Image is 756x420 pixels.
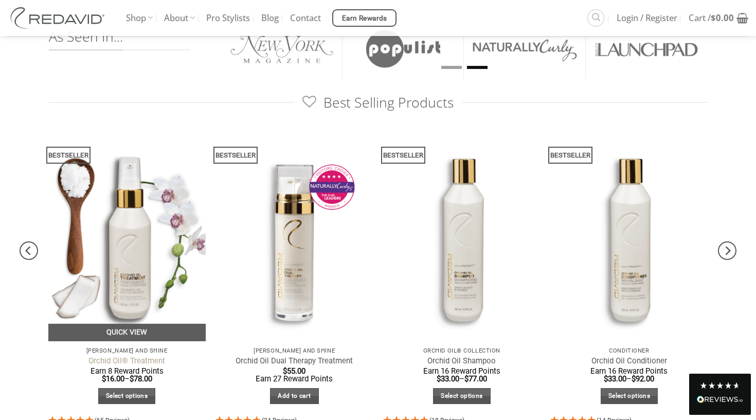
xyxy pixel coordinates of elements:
[383,131,541,341] img: REDAVID Orchid Oil Shampoo
[617,5,677,31] span: Login / Register
[221,347,368,354] p: [PERSON_NAME] and Shine
[8,7,111,29] img: REDAVID Salon Products | United States
[550,131,708,341] a: Orchid Oil Conditioner
[98,388,156,404] a: Select options for “Orchid Oil® Treatment”
[383,131,541,341] a: Orchid Oil Shampoo
[601,388,658,404] a: Select options for “Orchid Oil Conditioner”
[49,28,123,50] span: As Seen In...
[332,9,397,27] a: Earn Rewards
[697,396,743,403] img: REVIEWS.io
[711,12,716,24] span: $
[604,374,626,383] bdi: 33.00
[699,381,741,390] div: 4.8 Stars
[427,356,496,366] a: Orchid Oil Shampoo
[342,13,387,24] span: Earn Rewards
[215,131,373,341] img: REDAVID Orchid Oil Dual Therapy ~ Award Winning Curl Care
[587,9,604,26] a: Search
[464,374,487,383] bdi: 77.00
[256,374,333,383] span: Earn 27 Reward Points
[388,347,535,354] p: Orchid Oil® Collection
[632,374,654,383] bdi: 92.00
[689,5,734,31] span: Cart /
[711,12,734,24] bdi: 0.00
[53,347,201,354] p: [PERSON_NAME] and Shine
[433,388,491,404] a: Select options for “Orchid Oil Shampoo”
[632,374,636,383] span: $
[437,374,459,383] bdi: 33.00
[102,374,106,383] span: $
[550,131,708,341] img: REDAVID Orchid Oil Conditioner
[215,131,373,341] a: Orchid Oil Dual Therapy Treatment
[689,374,751,415] div: Read All Reviews
[48,131,206,341] a: Orchid Oil® Treatment
[555,347,703,354] p: Conditioner
[48,131,206,341] img: REDAVID Orchid Oil Treatment 90ml
[283,366,287,376] span: $
[270,388,319,404] a: Add to cart: “Orchid Oil Dual Therapy Treatment”
[20,187,38,315] button: Previous
[302,94,453,112] span: Best Selling Products
[130,374,152,383] bdi: 78.00
[91,366,164,376] span: Earn 8 Reward Points
[53,367,201,383] span: –
[718,187,736,315] button: Next
[590,366,668,376] span: Earn 16 Reward Points
[437,374,441,383] span: $
[130,374,134,383] span: $
[388,367,535,383] span: –
[441,66,462,69] li: Page dot 1
[591,356,667,366] a: Orchid Oil Conditioner
[102,374,124,383] bdi: 16.00
[464,374,469,383] span: $
[88,356,165,366] a: Orchid Oil® Treatment
[236,356,353,366] a: Orchid Oil Dual Therapy Treatment
[555,367,703,383] span: –
[697,394,743,407] div: Read All Reviews
[467,66,488,69] li: Page dot 2
[604,374,608,383] span: $
[423,366,500,376] span: Earn 16 Reward Points
[283,366,305,376] bdi: 55.00
[48,324,206,342] a: Quick View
